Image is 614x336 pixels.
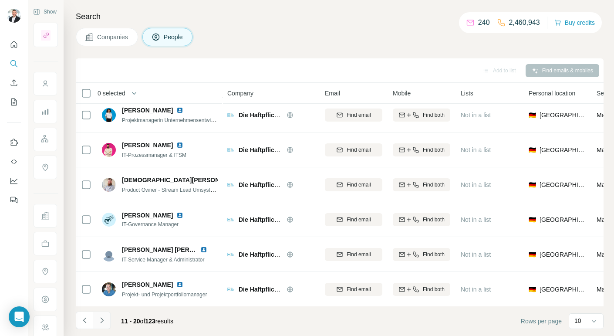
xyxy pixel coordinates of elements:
span: [PERSON_NAME] [PERSON_NAME] [122,246,226,253]
span: [GEOGRAPHIC_DATA] [540,111,586,119]
span: 🇩🇪 [529,180,536,189]
button: Find both [393,248,450,261]
div: Open Intercom Messenger [9,306,30,327]
span: Find both [423,251,445,258]
span: Die Haftpflichtkasse VVaG [239,146,314,153]
span: of [140,318,145,325]
img: LinkedIn logo [176,107,183,114]
span: Find email [347,181,371,189]
img: LinkedIn logo [176,212,183,219]
span: [GEOGRAPHIC_DATA] [540,146,586,154]
span: [PERSON_NAME] [122,106,173,115]
span: [GEOGRAPHIC_DATA] [540,250,586,259]
button: Use Surfe on LinkedIn [7,135,21,150]
button: Find both [393,178,450,191]
button: Enrich CSV [7,75,21,91]
span: 🇩🇪 [529,146,536,154]
button: Use Surfe API [7,154,21,170]
span: 🇩🇪 [529,111,536,119]
span: Die Haftpflichtkasse VVaG [239,216,314,223]
span: Die Haftpflichtkasse VVaG [239,251,314,258]
span: Not in a list [461,181,491,188]
button: Find email [325,143,382,156]
span: Die Haftpflichtkasse VVaG [239,112,314,119]
span: Find both [423,285,445,293]
span: [PERSON_NAME] [122,280,173,289]
span: [PERSON_NAME] [122,141,173,149]
span: Find email [347,251,371,258]
span: Projektmanagerin Unternehmensentwicklung & PMO [122,116,244,123]
img: Logo of Die Haftpflichtkasse VVaG [227,181,234,188]
span: [GEOGRAPHIC_DATA] [540,215,586,224]
span: Email [325,89,340,98]
img: Avatar [102,282,116,296]
span: Companies [97,33,129,41]
button: Find email [325,109,382,122]
span: 11 - 20 [121,318,140,325]
span: Find both [423,181,445,189]
span: Mobile [393,89,411,98]
span: Not in a list [461,146,491,153]
span: Company [227,89,253,98]
button: Show [27,5,63,18]
img: Avatar [102,248,116,261]
span: IT-Service Manager & Administrator [122,257,204,263]
p: 10 [574,316,581,325]
button: Find both [393,213,450,226]
button: My lists [7,94,21,110]
span: Find both [423,111,445,119]
button: Find email [325,213,382,226]
span: Not in a list [461,112,491,119]
img: Avatar [102,213,116,227]
img: Avatar [102,143,116,157]
span: 🇩🇪 [529,215,536,224]
button: Quick start [7,37,21,52]
img: Avatar [7,9,21,23]
span: IT-Governance Manager [122,221,194,228]
p: 240 [478,17,490,28]
span: Not in a list [461,216,491,223]
span: Not in a list [461,251,491,258]
span: Lists [461,89,473,98]
button: Find email [325,283,382,296]
img: Avatar [102,178,116,192]
span: Die Haftpflichtkasse VVaG [239,181,314,188]
button: Dashboard [7,173,21,189]
span: [DEMOGRAPHIC_DATA][PERSON_NAME] [122,176,243,184]
span: Find email [347,146,371,154]
span: Personal location [529,89,575,98]
img: Logo of Die Haftpflichtkasse VVaG [227,286,234,293]
button: Find email [325,248,382,261]
img: Logo of Die Haftpflichtkasse VVaG [227,216,234,223]
span: [PERSON_NAME] [122,211,173,220]
span: Find both [423,216,445,224]
span: 123 [145,318,155,325]
img: Logo of Die Haftpflichtkasse VVaG [227,146,234,153]
span: 🇩🇪 [529,250,536,259]
img: LinkedIn logo [176,281,183,288]
img: LinkedIn logo [200,246,207,253]
span: [GEOGRAPHIC_DATA] [540,285,586,294]
button: Find both [393,283,450,296]
span: [GEOGRAPHIC_DATA] [540,180,586,189]
span: Find email [347,111,371,119]
span: 🇩🇪 [529,285,536,294]
img: LinkedIn logo [176,142,183,149]
span: Die Haftpflichtkasse VVaG [239,286,314,293]
button: Search [7,56,21,71]
button: Navigate to next page [93,312,111,329]
span: Not in a list [461,286,491,293]
button: Feedback [7,192,21,208]
span: People [164,33,184,41]
span: IT-Prozessmanager & ITSM [122,152,186,158]
span: Projekt- und Projektportfoliomanager [122,292,207,298]
span: Find email [347,216,371,224]
button: Navigate to previous page [76,312,93,329]
img: Avatar [102,108,116,122]
img: Logo of Die Haftpflichtkasse VVaG [227,251,234,258]
span: Find both [423,146,445,154]
span: Find email [347,285,371,293]
h4: Search [76,10,604,23]
p: 2,460,943 [509,17,540,28]
img: Logo of Die Haftpflichtkasse VVaG [227,112,234,119]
